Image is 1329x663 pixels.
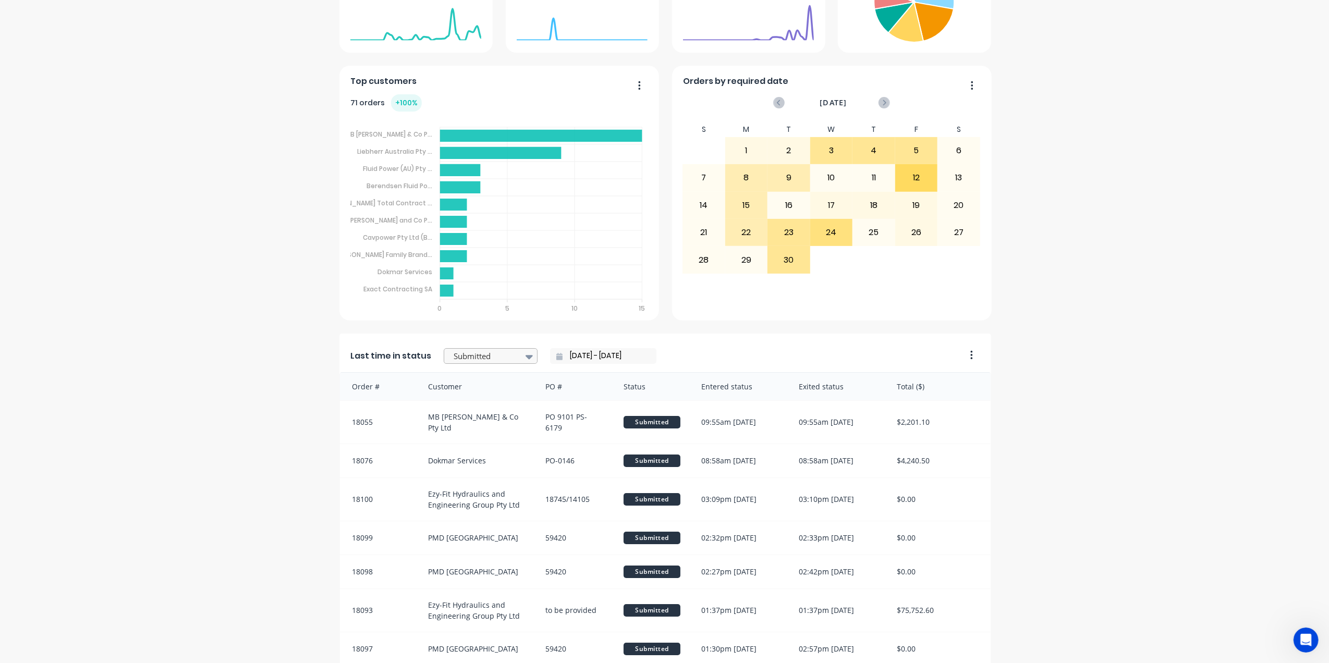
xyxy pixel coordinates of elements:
tspan: Dokmar Services [377,267,432,276]
div: 11 [853,165,895,191]
span: Submitted [624,455,681,467]
div: Dokmar Services [418,444,535,477]
div: 25 [853,219,895,245]
div: 02:32pm [DATE] [691,521,788,555]
div: 71 orders [350,94,422,112]
tspan: 15 [639,304,645,313]
div: 23 [768,219,810,245]
tspan: 10 [572,304,578,313]
div: T [767,122,810,137]
div: 18 [853,192,895,218]
div: 03:09pm [DATE] [691,478,788,521]
div: $0.00 [886,521,991,555]
span: Submitted [624,416,681,428]
div: M [725,122,768,137]
div: Ezy-Fit Hydraulics and Engineering Group Pty Ltd [418,589,535,632]
div: 02:42pm [DATE] [789,555,886,588]
div: 5 [896,138,937,164]
span: Submitted [624,643,681,655]
div: 1 [726,138,767,164]
div: $0.00 [886,478,991,521]
tspan: 0 [438,304,442,313]
div: 59420 [535,521,613,555]
div: 18098 [340,555,418,588]
div: $2,201.10 [886,401,991,444]
div: Total ($) [886,373,991,400]
div: 09:55am [DATE] [691,401,788,444]
div: 15 [726,192,767,218]
span: [DATE] [820,97,847,108]
div: 09:55am [DATE] [789,401,886,444]
tspan: Berendsen Fluid Po... [367,181,432,190]
div: Exited status [789,373,886,400]
div: 3 [811,138,852,164]
div: PO-0146 [535,444,613,477]
div: T [852,122,895,137]
div: PO # [535,373,613,400]
tspan: MB [PERSON_NAME] & Co P... [345,130,432,139]
div: to be provided [535,589,613,632]
tspan: Fluid Power (AU) Pty ... [363,164,432,173]
div: 18099 [340,521,418,555]
div: PMD [GEOGRAPHIC_DATA] [418,521,535,555]
div: S [682,122,725,137]
tspan: Cavpower Pty Ltd (B... [363,233,432,242]
div: Entered status [691,373,788,400]
div: 30 [768,247,810,273]
iframe: Intercom live chat [1294,628,1319,653]
div: 14 [683,192,725,218]
div: 01:37pm [DATE] [691,589,788,632]
div: 18093 [340,589,418,632]
tspan: [PERSON_NAME] Family Brand... [335,250,432,259]
div: 18100 [340,478,418,521]
div: 59420 [535,555,613,588]
div: 9 [768,165,810,191]
div: 24 [811,219,852,245]
div: 6 [938,138,980,164]
span: Submitted [624,493,681,506]
div: 12 [896,165,937,191]
div: 18076 [340,444,418,477]
div: 29 [726,247,767,273]
div: 08:58am [DATE] [789,444,886,477]
div: Status [613,373,691,400]
div: 02:27pm [DATE] [691,555,788,588]
div: 08:58am [DATE] [691,444,788,477]
div: 20 [938,192,980,218]
div: 27 [938,219,980,245]
div: PO 9101 PS-6179 [535,401,613,444]
div: + 100 % [391,94,422,112]
div: F [895,122,938,137]
div: 22 [726,219,767,245]
div: $75,752.60 [886,589,991,632]
div: 13 [938,165,980,191]
div: $4,240.50 [886,444,991,477]
div: 8 [726,165,767,191]
tspan: 5 [505,304,509,313]
div: PMD [GEOGRAPHIC_DATA] [418,555,535,588]
div: $0.00 [886,555,991,588]
div: 01:37pm [DATE] [789,589,886,632]
div: W [810,122,853,137]
div: 2 [768,138,810,164]
div: 19 [896,192,937,218]
tspan: Liebherr Australia Pty ... [357,147,432,156]
div: 16 [768,192,810,218]
div: 26 [896,219,937,245]
span: Submitted [624,604,681,617]
div: 03:10pm [DATE] [789,478,886,521]
div: Order # [340,373,418,400]
div: 18055 [340,401,418,444]
div: 7 [683,165,725,191]
span: Last time in status [350,350,431,362]
div: 28 [683,247,725,273]
div: Customer [418,373,535,400]
input: Filter by date [563,348,652,364]
tspan: [PERSON_NAME] Total Contract ... [326,199,432,207]
div: 10 [811,165,852,191]
div: 18745/14105 [535,478,613,521]
span: Top customers [350,75,417,88]
div: 21 [683,219,725,245]
div: 17 [811,192,852,218]
div: 4 [853,138,895,164]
